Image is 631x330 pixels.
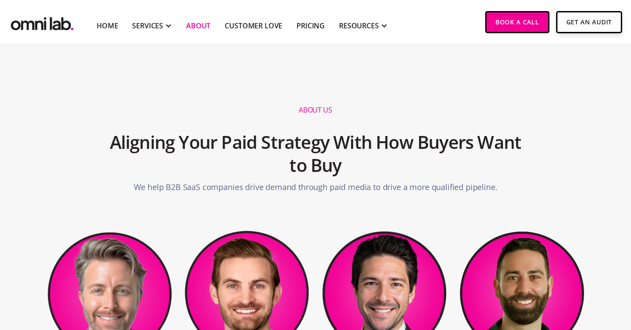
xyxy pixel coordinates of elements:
[186,20,210,31] a: About
[105,126,526,181] h2: Aligning Your Paid Strategy With How Buyers Want to Buy
[9,11,75,33] a: home
[9,11,75,33] img: Omni Lab: B2B SaaS Demand Generation Agency
[556,11,622,33] a: Get An Audit
[134,181,498,198] p: We help B2B SaaS companies drive demand through paid media to drive a more qualified pipeline.
[299,105,332,115] h1: About us
[471,227,631,330] iframe: Chat Widget
[485,11,549,33] a: Book a Call
[225,20,282,31] a: Customer Love
[339,20,379,31] div: RESOURCES
[132,20,163,31] div: SERVICES
[97,20,118,31] a: Home
[296,20,325,31] a: Pricing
